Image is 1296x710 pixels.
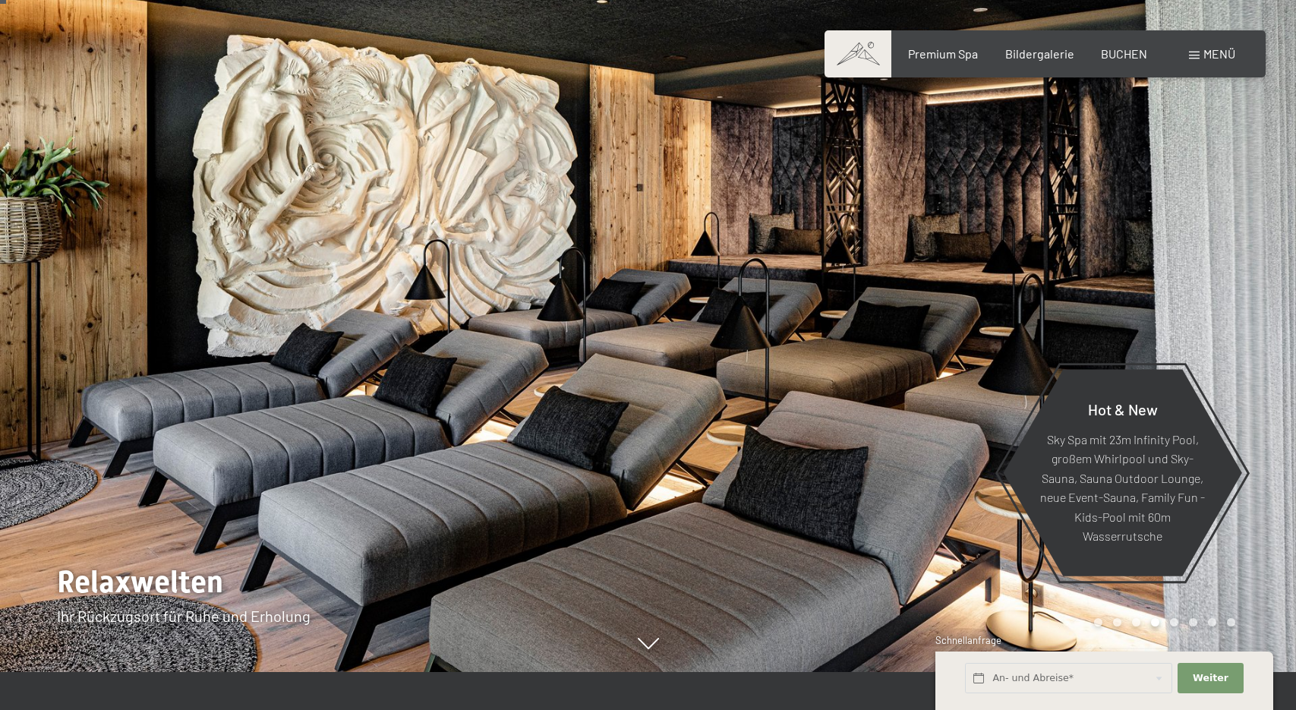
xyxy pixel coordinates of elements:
[1094,618,1102,626] div: Carousel Page 1
[1113,618,1121,626] div: Carousel Page 2
[1089,618,1235,626] div: Carousel Pagination
[1040,429,1205,546] p: Sky Spa mit 23m Infinity Pool, großem Whirlpool und Sky-Sauna, Sauna Outdoor Lounge, neue Event-S...
[1005,46,1074,61] a: Bildergalerie
[1088,399,1158,418] span: Hot & New
[1203,46,1235,61] span: Menü
[935,634,1001,646] span: Schnellanfrage
[1178,663,1243,694] button: Weiter
[1132,618,1140,626] div: Carousel Page 3
[1151,618,1159,626] div: Carousel Page 4 (Current Slide)
[1193,671,1228,685] span: Weiter
[1101,46,1147,61] a: BUCHEN
[1208,618,1216,626] div: Carousel Page 7
[908,46,978,61] a: Premium Spa
[1189,618,1197,626] div: Carousel Page 6
[1227,618,1235,626] div: Carousel Page 8
[1002,368,1243,577] a: Hot & New Sky Spa mit 23m Infinity Pool, großem Whirlpool und Sky-Sauna, Sauna Outdoor Lounge, ne...
[1170,618,1178,626] div: Carousel Page 5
